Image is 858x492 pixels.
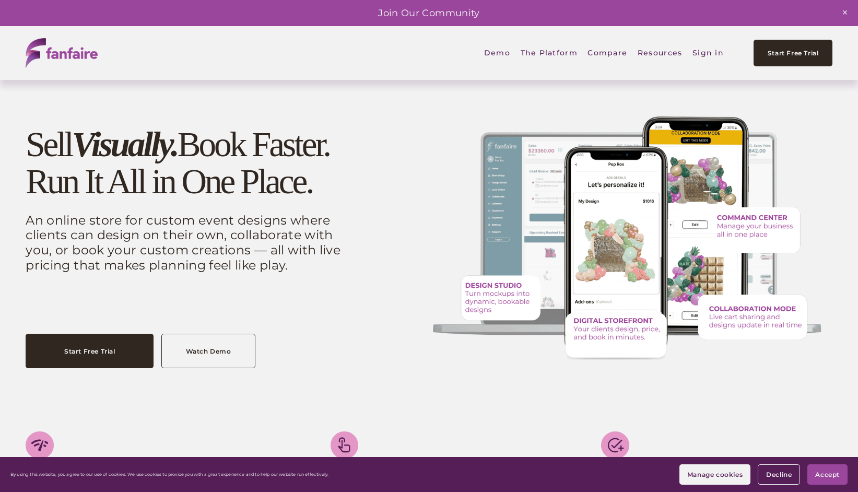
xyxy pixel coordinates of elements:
[687,471,743,478] span: Manage cookies
[72,125,178,164] em: Visually.
[26,126,357,201] h1: Sell Book Faster. Run It All in One Place.
[26,213,357,273] p: An online store for custom event designs where clients can design on their own, collaborate with ...
[521,41,578,65] a: folder dropdown
[815,471,840,478] span: Accept
[679,464,750,485] button: Manage cookies
[766,471,792,478] span: Decline
[758,464,800,485] button: Decline
[587,41,627,65] a: Compare
[754,40,832,66] a: Start Free Trial
[26,38,98,68] img: fanfaire
[26,334,154,368] a: Start Free Trial
[484,41,510,65] a: Demo
[807,464,848,485] button: Accept
[10,472,328,477] p: By using this website, you agree to our use of cookies. We use cookies to provide you with a grea...
[521,41,578,65] span: The Platform
[638,41,682,65] a: folder dropdown
[161,334,255,368] a: Watch Demo
[638,41,682,65] span: Resources
[692,41,724,65] a: Sign in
